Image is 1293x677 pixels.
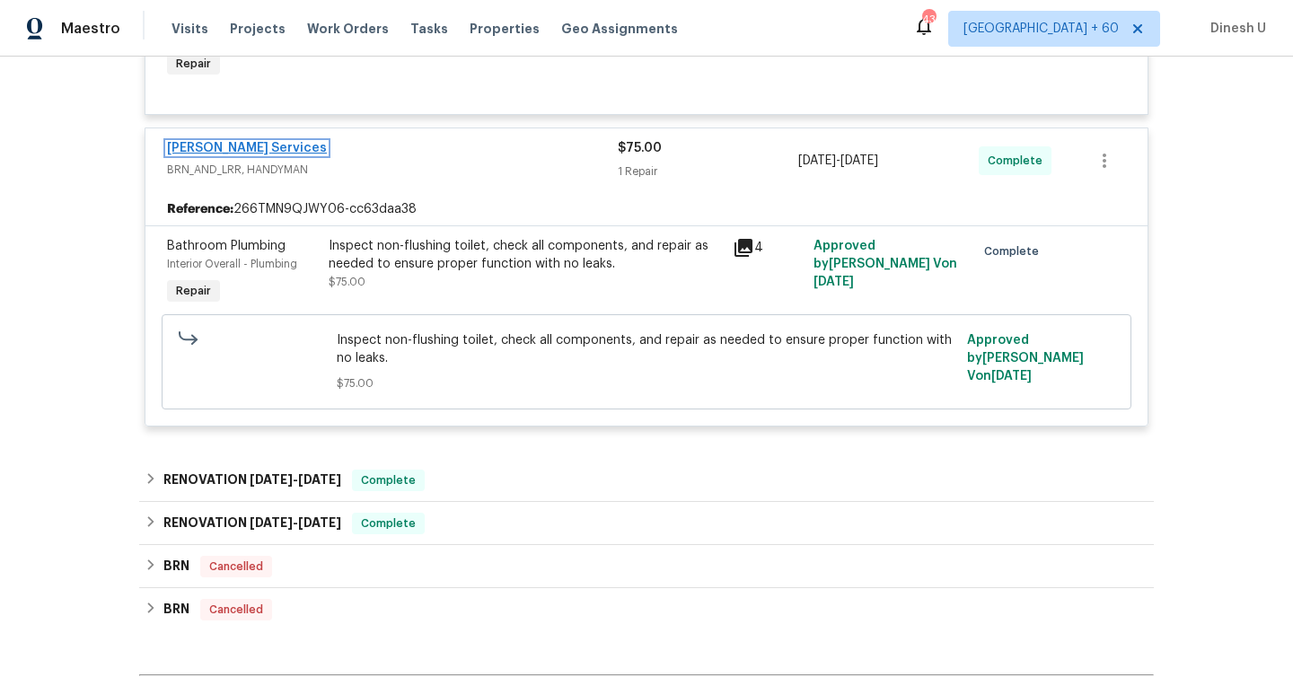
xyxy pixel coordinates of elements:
div: 1 Repair [618,163,798,180]
div: BRN Cancelled [139,588,1154,631]
div: BRN Cancelled [139,545,1154,588]
span: Complete [354,471,423,489]
span: Complete [988,152,1050,170]
span: Repair [169,282,218,300]
span: Cancelled [202,558,270,576]
h6: BRN [163,599,189,620]
span: [DATE] [991,370,1032,382]
span: Dinesh U [1203,20,1266,38]
span: Complete [354,514,423,532]
span: $75.00 [329,277,365,287]
h6: RENOVATION [163,513,341,534]
span: [DATE] [814,276,854,288]
span: Work Orders [307,20,389,38]
span: - [250,516,341,529]
div: Inspect non-flushing toilet, check all components, and repair as needed to ensure proper function... [329,237,722,273]
span: BRN_AND_LRR, HANDYMAN [167,161,618,179]
span: [DATE] [298,516,341,529]
h6: BRN [163,556,189,577]
span: - [798,152,878,170]
span: $75.00 [618,142,662,154]
div: 434 [922,11,935,29]
span: Tasks [410,22,448,35]
span: Interior Overall - Plumbing [167,259,297,269]
span: Properties [470,20,540,38]
span: Inspect non-flushing toilet, check all components, and repair as needed to ensure proper function... [337,331,957,367]
span: [DATE] [298,473,341,486]
a: [PERSON_NAME] Services [167,142,327,154]
span: Maestro [61,20,120,38]
span: Approved by [PERSON_NAME] V on [967,334,1084,382]
span: $75.00 [337,374,957,392]
div: RENOVATION [DATE]-[DATE]Complete [139,459,1154,502]
div: RENOVATION [DATE]-[DATE]Complete [139,502,1154,545]
b: Reference: [167,200,233,218]
span: Visits [172,20,208,38]
div: 266TMN9QJWY06-cc63daa38 [145,193,1148,225]
span: Geo Assignments [561,20,678,38]
div: 4 [733,237,803,259]
span: Projects [230,20,286,38]
span: [DATE] [250,516,293,529]
span: Bathroom Plumbing [167,240,286,252]
span: [DATE] [250,473,293,486]
h6: RENOVATION [163,470,341,491]
span: Repair [169,55,218,73]
span: [GEOGRAPHIC_DATA] + 60 [963,20,1119,38]
span: - [250,473,341,486]
span: Approved by [PERSON_NAME] V on [814,240,957,288]
span: Complete [984,242,1046,260]
span: [DATE] [798,154,836,167]
span: [DATE] [840,154,878,167]
span: Cancelled [202,601,270,619]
